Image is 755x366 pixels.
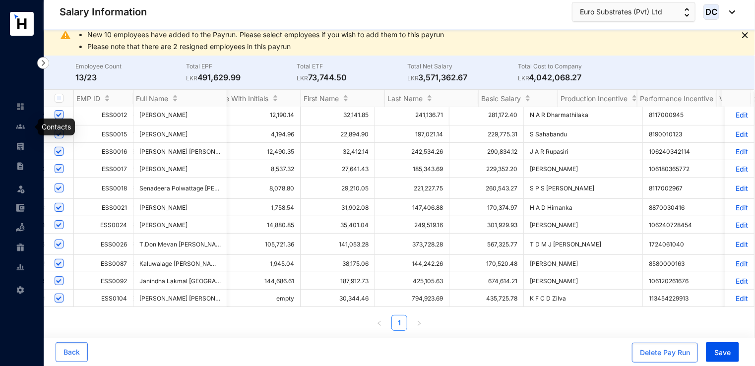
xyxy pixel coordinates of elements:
td: 8,537.32 [221,160,301,178]
p: LKR [518,73,529,83]
span: Basic Salary [481,94,521,103]
th: Full Name [133,90,227,107]
td: 106180365772 [643,160,727,178]
p: Edit [731,221,748,229]
button: Euro Substrates (Pvt) Ltd [572,2,695,22]
td: ESS0026 [74,234,133,255]
span: Name With Initials [210,94,268,103]
td: 242,534.26 [375,143,449,160]
td: 8870030416 [643,199,727,216]
p: Total EPF [186,61,297,71]
td: 31,902.08 [301,199,375,216]
p: Edit [731,259,748,268]
span: Janindha Lakmal [GEOGRAPHIC_DATA] [139,277,250,285]
td: 249,519.16 [375,216,449,234]
td: 241,136.71 [375,104,449,125]
img: leave-unselected.2934df6273408c3f84d9.svg [16,184,26,194]
img: people-unselected.118708e94b43a90eceab.svg [16,122,25,131]
img: report-unselected.e6a6b4230fc7da01f883.svg [16,263,25,272]
td: 425,105.63 [375,272,449,290]
td: ESS0021 [74,199,133,216]
li: Loan [8,218,32,238]
span: Kaluwalage [PERSON_NAME] [139,260,222,267]
td: 113454229913 [643,290,727,307]
span: [PERSON_NAME] [139,130,221,138]
p: Edit [731,111,748,119]
td: 8117002967 [643,178,727,199]
button: right [411,315,427,331]
img: settings-unselected.1febfda315e6e19643a1.svg [16,286,25,295]
td: 4,194.96 [221,125,301,143]
th: Basic Salary [479,90,558,107]
td: 1,758.54 [221,199,301,216]
th: Performance Incentive [637,90,717,107]
button: Delete Pay Run [632,343,698,363]
li: Expenses [8,198,32,218]
span: T.Don Mevan [PERSON_NAME] [139,241,227,248]
td: 106240342114 [643,143,727,160]
span: DC [705,8,717,16]
td: 281,172.40 [449,104,524,125]
td: ESS0092 [74,272,133,290]
p: 13/23 [75,71,186,83]
td: 373,728.28 [375,234,449,255]
td: ESS0015 [74,125,133,143]
td: 435,725.78 [449,290,524,307]
p: Edit [731,165,748,173]
td: 12,490.35 [221,143,301,160]
a: Edit [731,294,748,303]
td: N A R Dharmathilaka [524,104,643,125]
td: ESS0024 [74,216,133,234]
img: contract-unselected.99e2b2107c0a7dd48938.svg [16,162,25,171]
td: 27,641.43 [301,160,375,178]
span: [PERSON_NAME] [139,204,221,211]
p: Salary Information [60,5,147,19]
a: Edit [731,240,748,248]
td: ESS0104 [74,290,133,307]
td: 1,945.04 [221,255,301,272]
td: empty [221,290,301,307]
p: LKR [186,73,197,83]
td: 229,775.31 [449,125,524,143]
td: 30,344.46 [301,290,375,307]
img: loan-unselected.d74d20a04637f2d15ab5.svg [16,223,25,232]
td: S Sahabandu [524,125,643,143]
td: J A R Rupasiri [524,143,643,160]
td: H A D Himanka [524,199,643,216]
li: Previous Page [372,315,387,331]
span: Performance Incentive [640,94,713,103]
a: Edit [731,184,748,192]
td: K F C D Zilva [524,290,643,307]
td: 229,352.20 [449,160,524,178]
th: First Name [301,90,385,107]
span: Save [714,348,731,358]
td: ESS0018 [74,178,133,199]
p: 3,571,362.67 [407,71,518,83]
span: [PERSON_NAME] [139,221,221,229]
button: Back [56,342,88,362]
a: Edit [731,277,748,285]
img: up-down-arrow.74152d26bf9780fbf563ca9c90304185.svg [685,8,690,17]
span: First Name [304,94,339,103]
span: Last Name [387,94,423,103]
td: 8,078.80 [221,178,301,199]
td: 32,141.85 [301,104,375,125]
td: [PERSON_NAME] [524,255,643,272]
p: LKR [407,73,419,83]
li: Next Page [411,315,427,331]
td: 105,721.36 [221,234,301,255]
p: Employee Count [75,61,186,71]
li: Reports [8,257,32,277]
td: [PERSON_NAME] [524,272,643,290]
td: 197,021.14 [375,125,449,143]
img: expense-unselected.2edcf0507c847f3e9e96.svg [16,203,25,212]
td: T D M J [PERSON_NAME] [524,234,643,255]
a: 1 [392,315,407,330]
p: LKR [297,73,308,83]
span: Back [63,347,80,357]
td: 674,614.21 [449,272,524,290]
td: 144,242.26 [375,255,449,272]
td: [PERSON_NAME] [524,216,643,234]
p: Total Cost to Company [518,61,629,71]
